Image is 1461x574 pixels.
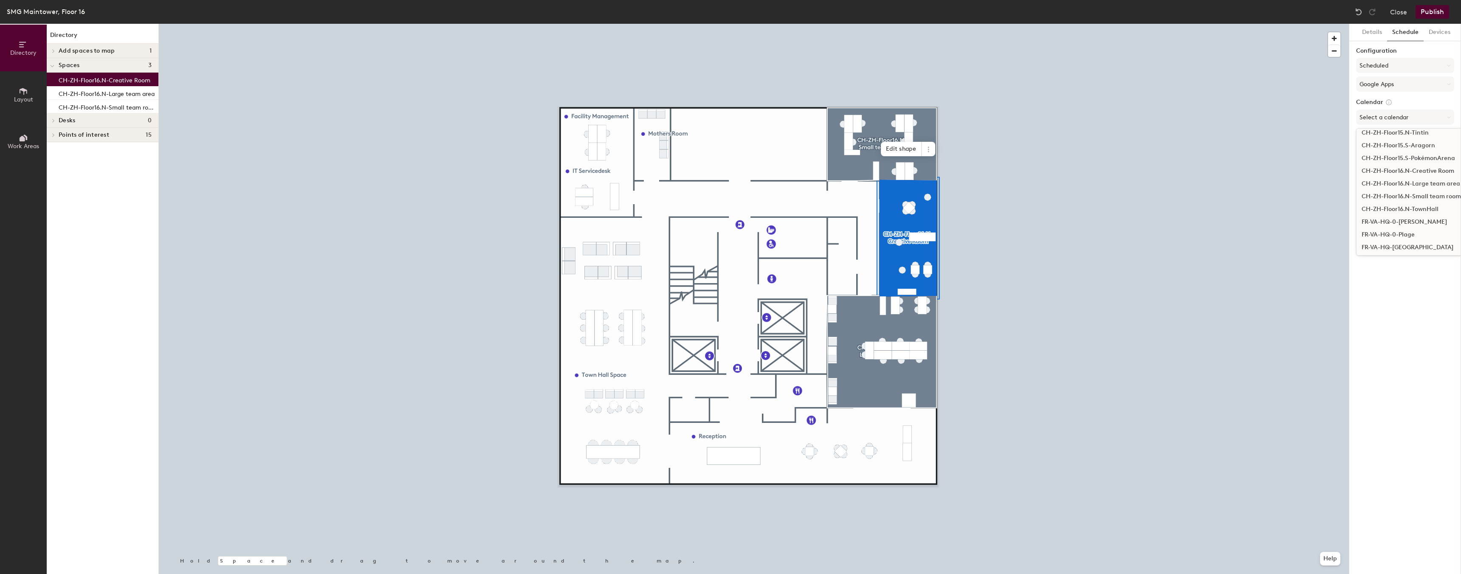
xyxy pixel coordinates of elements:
[7,6,85,17] div: SMG Maintower, Floor 16
[146,132,152,138] span: 15
[1320,552,1340,566] button: Help
[1387,24,1424,41] button: Schedule
[881,142,922,156] span: Edit shape
[1368,8,1376,16] img: Redo
[1357,24,1387,41] button: Details
[1356,110,1454,125] button: Select a calendar
[1390,5,1407,19] button: Close
[8,143,39,150] span: Work Areas
[59,62,80,69] span: Spaces
[1356,58,1454,73] button: Scheduled
[14,96,33,103] span: Layout
[47,31,158,44] h1: Directory
[59,117,75,124] span: Desks
[59,74,150,84] p: CH-ZH-Floor16.N-Creative Room
[1356,98,1454,106] label: Calendar
[1416,5,1449,19] button: Publish
[1356,48,1454,54] label: Configuration
[1424,24,1455,41] button: Devices
[148,62,152,69] span: 3
[59,132,109,138] span: Points of interest
[59,88,155,98] p: CH-ZH-Floor16.N-Large team area
[10,49,37,56] span: Directory
[149,48,152,54] span: 1
[1356,76,1454,92] button: Google Apps
[148,117,152,124] span: 0
[1354,8,1363,16] img: Undo
[59,101,157,111] p: CH-ZH-Floor16.N-Small team room
[59,48,115,54] span: Add spaces to map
